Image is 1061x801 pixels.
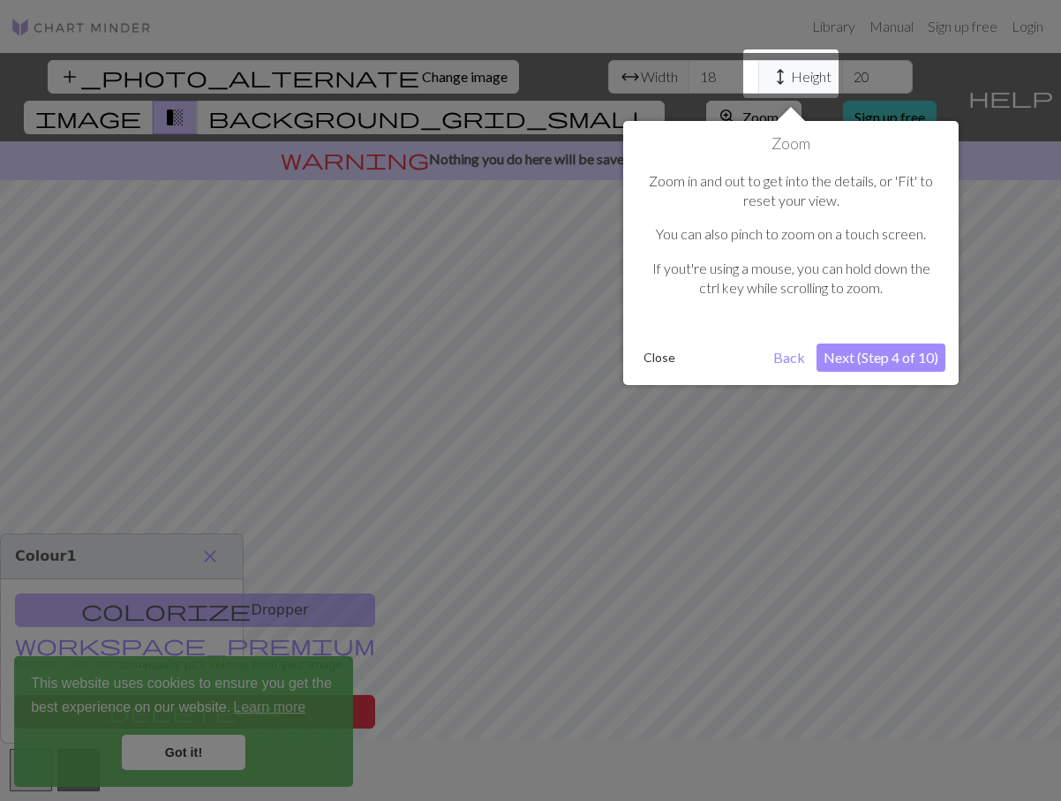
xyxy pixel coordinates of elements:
p: You can also pinch to zoom on a touch screen. [645,224,937,244]
button: Close [636,344,682,371]
button: Back [766,344,812,372]
button: Next (Step 4 of 10) [816,344,945,372]
div: Zoom [623,121,959,385]
h1: Zoom [636,134,945,154]
p: If yout're using a mouse, you can hold down the ctrl key while scrolling to zoom. [645,259,937,298]
p: Zoom in and out to get into the details, or 'Fit' to reset your view. [645,171,937,211]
